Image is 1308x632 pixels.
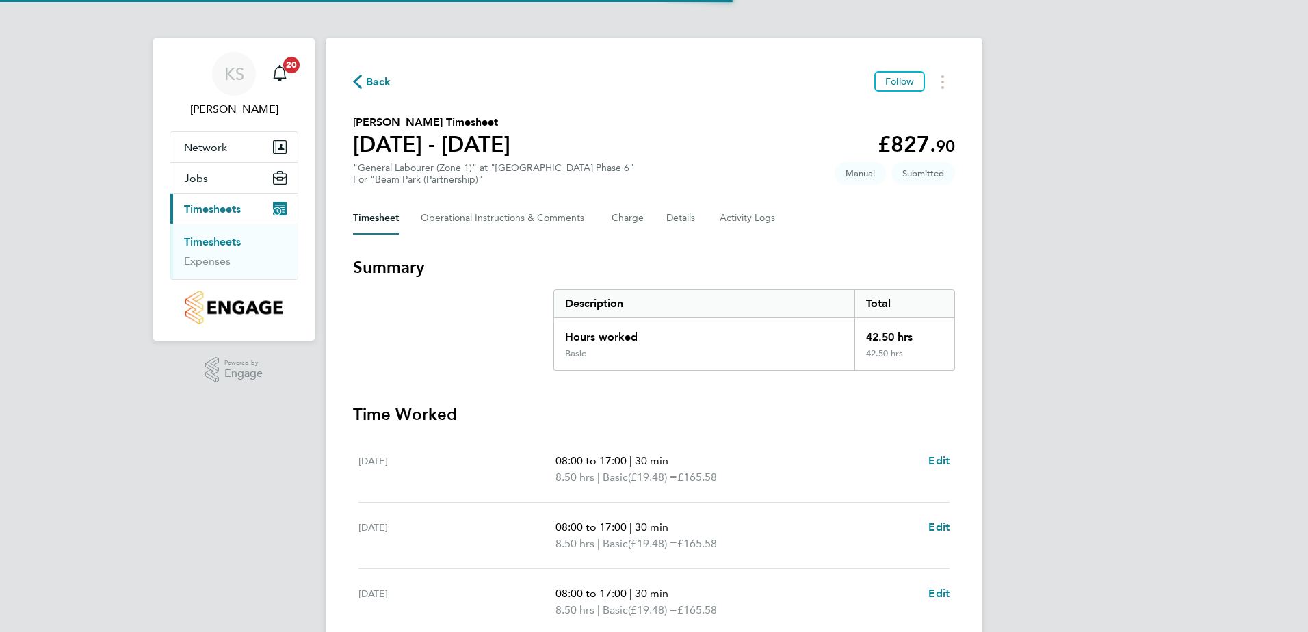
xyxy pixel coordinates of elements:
[930,71,955,92] button: Timesheets Menu
[597,471,600,484] span: |
[170,224,298,279] div: Timesheets
[185,291,282,324] img: countryside-properties-logo-retina.png
[603,469,628,486] span: Basic
[358,585,555,618] div: [DATE]
[170,52,298,118] a: KS[PERSON_NAME]
[677,471,717,484] span: £165.58
[358,519,555,552] div: [DATE]
[677,537,717,550] span: £165.58
[170,194,298,224] button: Timesheets
[170,163,298,193] button: Jobs
[553,289,955,371] div: Summary
[677,603,717,616] span: £165.58
[358,453,555,486] div: [DATE]
[629,521,632,534] span: |
[184,254,231,267] a: Expenses
[555,587,627,600] span: 08:00 to 17:00
[597,603,600,616] span: |
[353,162,634,185] div: "General Labourer (Zone 1)" at "[GEOGRAPHIC_DATA] Phase 6"
[283,57,300,73] span: 20
[928,519,950,536] a: Edit
[628,603,677,616] span: (£19.48) =
[635,454,668,467] span: 30 min
[603,536,628,552] span: Basic
[874,71,925,92] button: Follow
[720,202,777,235] button: Activity Logs
[854,318,954,348] div: 42.50 hrs
[612,202,644,235] button: Charge
[353,131,510,158] h1: [DATE] - [DATE]
[555,603,594,616] span: 8.50 hrs
[266,52,293,96] a: 20
[597,537,600,550] span: |
[184,202,241,215] span: Timesheets
[184,235,241,248] a: Timesheets
[184,141,227,154] span: Network
[565,348,586,359] div: Basic
[555,537,594,550] span: 8.50 hrs
[170,101,298,118] span: Kevin Schofield
[224,357,263,369] span: Powered by
[928,453,950,469] a: Edit
[854,348,954,370] div: 42.50 hrs
[928,454,950,467] span: Edit
[554,318,854,348] div: Hours worked
[878,131,955,157] app-decimal: £827.
[628,471,677,484] span: (£19.48) =
[891,162,955,185] span: This timesheet is Submitted.
[635,587,668,600] span: 30 min
[628,537,677,550] span: (£19.48) =
[928,521,950,534] span: Edit
[353,174,634,185] div: For "Beam Park (Partnership)"
[353,256,955,278] h3: Summary
[555,521,627,534] span: 08:00 to 17:00
[936,136,955,156] span: 90
[928,587,950,600] span: Edit
[366,74,391,90] span: Back
[603,602,628,618] span: Basic
[353,202,399,235] button: Timesheet
[666,202,698,235] button: Details
[184,172,208,185] span: Jobs
[353,404,955,425] h3: Time Worked
[224,65,244,83] span: KS
[224,368,263,380] span: Engage
[353,114,510,131] h2: [PERSON_NAME] Timesheet
[885,75,914,88] span: Follow
[353,73,391,90] button: Back
[170,291,298,324] a: Go to home page
[170,132,298,162] button: Network
[153,38,315,341] nav: Main navigation
[635,521,668,534] span: 30 min
[555,471,594,484] span: 8.50 hrs
[835,162,886,185] span: This timesheet was manually created.
[205,357,263,383] a: Powered byEngage
[554,290,854,317] div: Description
[629,587,632,600] span: |
[928,585,950,602] a: Edit
[854,290,954,317] div: Total
[555,454,627,467] span: 08:00 to 17:00
[421,202,590,235] button: Operational Instructions & Comments
[629,454,632,467] span: |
